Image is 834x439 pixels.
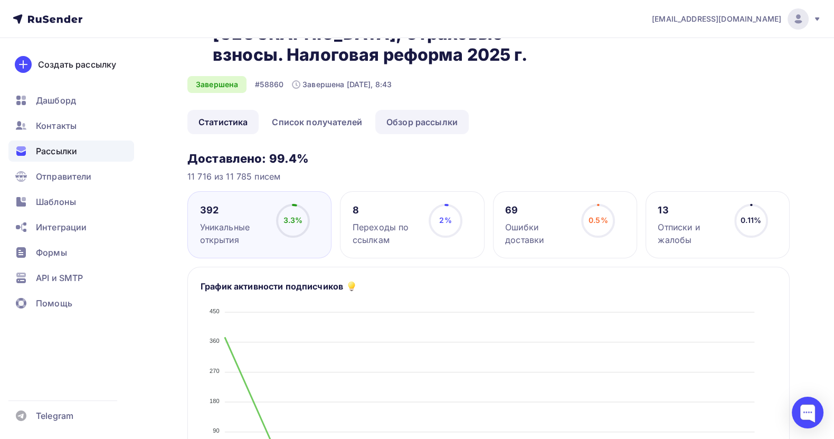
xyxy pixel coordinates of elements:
tspan: 450 [210,308,220,314]
span: API и SMTP [36,272,83,284]
span: 0.11% [741,216,761,225]
a: Контакты [8,115,134,136]
a: Отправители [8,166,134,187]
a: Рассылки [8,141,134,162]
a: [EMAIL_ADDRESS][DOMAIN_NAME] [652,8,821,30]
span: Шаблоны [36,195,76,208]
div: Создать рассылку [38,58,116,71]
div: Уникальные открытия [200,221,267,246]
div: #58860 [255,79,283,90]
tspan: 90 [213,427,220,434]
span: 3.3% [283,216,302,225]
span: Помощь [36,297,72,310]
tspan: 180 [210,397,220,404]
a: Статистика [187,110,259,134]
a: Шаблоны [8,191,134,212]
h5: График активности подписчиков [201,280,343,293]
span: [EMAIL_ADDRESS][DOMAIN_NAME] [652,14,781,24]
tspan: 270 [210,368,220,374]
span: Telegram [36,409,73,422]
h3: Доставлено: 99.4% [187,151,790,166]
div: Ошибки доставки [505,221,572,246]
span: Интеграции [36,221,87,233]
a: Список получателей [261,110,373,134]
div: 8 [353,204,419,217]
div: 69 [505,204,572,217]
div: 392 [200,204,267,217]
span: Контакты [36,119,77,132]
div: Переходы по ссылкам [353,221,419,246]
a: Обзор рассылки [375,110,469,134]
span: Отправители [36,170,92,183]
a: Дашборд [8,90,134,111]
span: Рассылки [36,145,77,157]
a: Формы [8,242,134,263]
tspan: 360 [210,338,220,344]
div: Завершена [DATE], 8:43 [292,79,392,90]
div: Отписки и жалобы [658,221,724,246]
div: 13 [658,204,724,217]
span: Формы [36,246,67,259]
span: Дашборд [36,94,76,107]
span: 0.5% [589,216,608,225]
span: 2% [439,216,451,225]
div: 11 716 из 11 785 писем [187,170,790,183]
div: Завершена [187,76,247,93]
